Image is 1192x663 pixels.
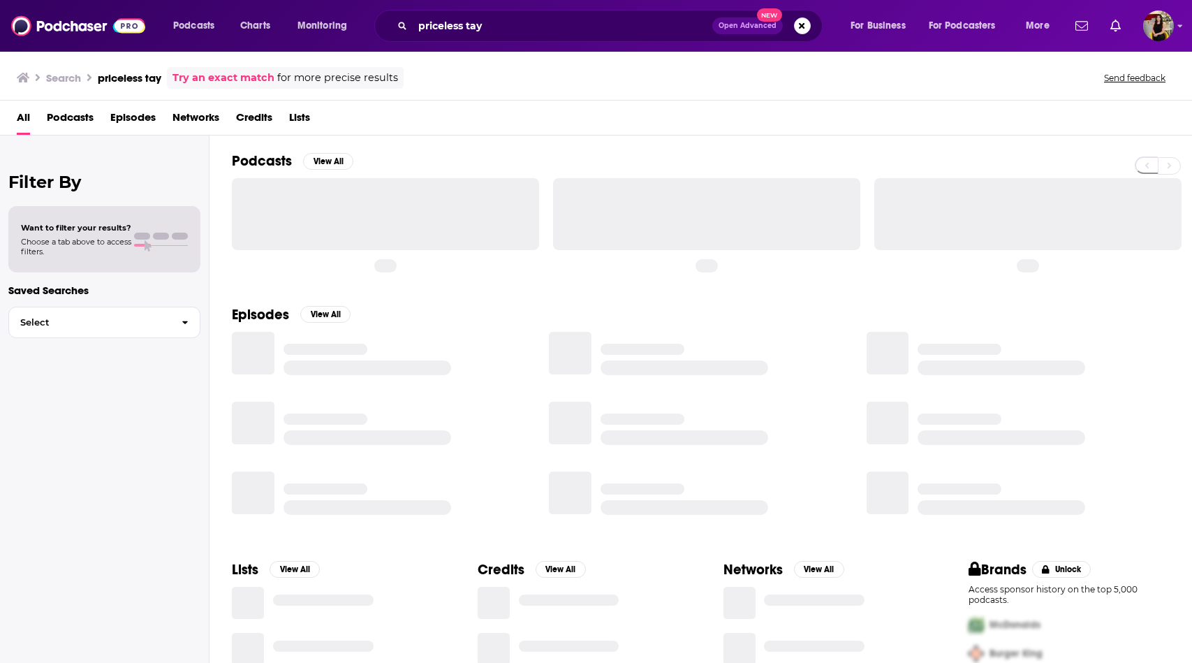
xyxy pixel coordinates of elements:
button: View All [270,561,320,578]
h2: Episodes [232,306,289,323]
a: Credits [236,106,272,135]
button: View All [300,306,351,323]
button: View All [303,153,353,170]
h2: Brands [969,561,1027,578]
span: Podcasts [173,16,214,36]
img: Podchaser - Follow, Share and Rate Podcasts [11,13,145,39]
button: open menu [1016,15,1067,37]
a: Networks [172,106,219,135]
button: Select [8,307,200,338]
p: Saved Searches [8,284,200,297]
a: PodcastsView All [232,152,353,170]
h2: Filter By [8,172,200,192]
img: User Profile [1143,10,1174,41]
button: Open AdvancedNew [712,17,783,34]
div: Search podcasts, credits, & more... [388,10,836,42]
p: Access sponsor history on the top 5,000 podcasts. [969,584,1170,605]
input: Search podcasts, credits, & more... [413,15,712,37]
span: Select [9,318,170,327]
h2: Networks [723,561,783,578]
a: NetworksView All [723,561,844,578]
span: McDonalds [989,619,1040,631]
button: Unlock [1032,561,1091,578]
a: CreditsView All [478,561,586,578]
a: Lists [289,106,310,135]
button: View All [794,561,844,578]
span: Burger King [989,648,1043,660]
span: Charts [240,16,270,36]
button: View All [536,561,586,578]
a: ListsView All [232,561,320,578]
span: Want to filter your results? [21,223,131,233]
a: Try an exact match [172,70,274,86]
span: Logged in as cassey [1143,10,1174,41]
span: Choose a tab above to access filters. [21,237,131,256]
img: First Pro Logo [963,611,989,639]
span: Open Advanced [719,22,777,29]
span: New [757,8,782,22]
h2: Lists [232,561,258,578]
span: for more precise results [277,70,398,86]
button: Send feedback [1100,72,1170,84]
span: For Business [851,16,906,36]
h2: Credits [478,561,524,578]
button: Show profile menu [1143,10,1174,41]
a: Charts [231,15,279,37]
a: Show notifications dropdown [1105,14,1126,38]
button: open menu [841,15,923,37]
a: Episodes [110,106,156,135]
h2: Podcasts [232,152,292,170]
h3: Search [46,71,81,85]
h3: priceless tay [98,71,161,85]
span: Monitoring [297,16,347,36]
a: Podcasts [47,106,94,135]
span: More [1026,16,1050,36]
button: open menu [163,15,233,37]
button: open menu [920,15,1016,37]
span: For Podcasters [929,16,996,36]
button: open menu [288,15,365,37]
a: Show notifications dropdown [1070,14,1094,38]
a: EpisodesView All [232,306,351,323]
a: All [17,106,30,135]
